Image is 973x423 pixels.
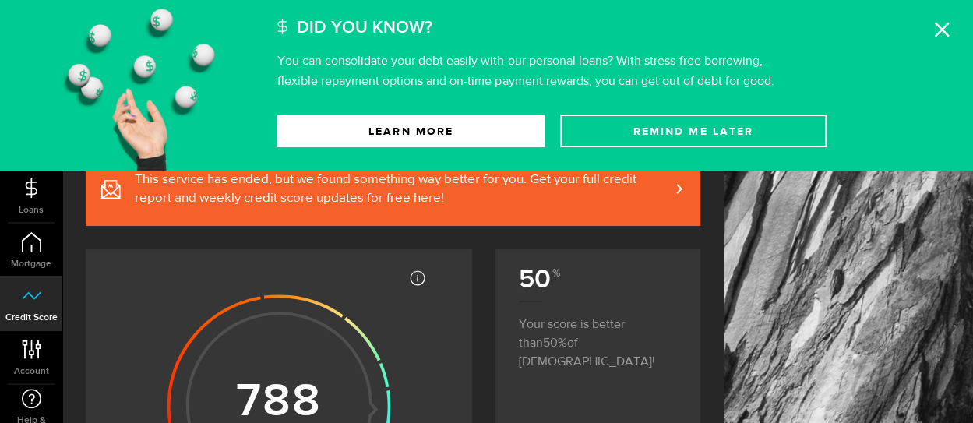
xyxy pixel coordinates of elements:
[297,12,432,44] h2: Did You Know?
[543,337,567,350] span: 50
[519,301,677,372] p: Your score is better than of [DEMOGRAPHIC_DATA]!
[277,55,774,88] p: You can consolidate your debt easily with our personal loans? With stress-free borrowing, flexibl...
[12,6,59,53] button: Open LiveChat chat widget
[277,115,544,147] a: Learn More
[135,171,669,208] span: This service has ended, but we found something way better for you. Get your full credit report an...
[560,115,827,147] button: Remind Me later
[519,263,559,295] b: 50
[86,152,700,226] a: This service has ended, but we found something way better for you. Get your full credit report an...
